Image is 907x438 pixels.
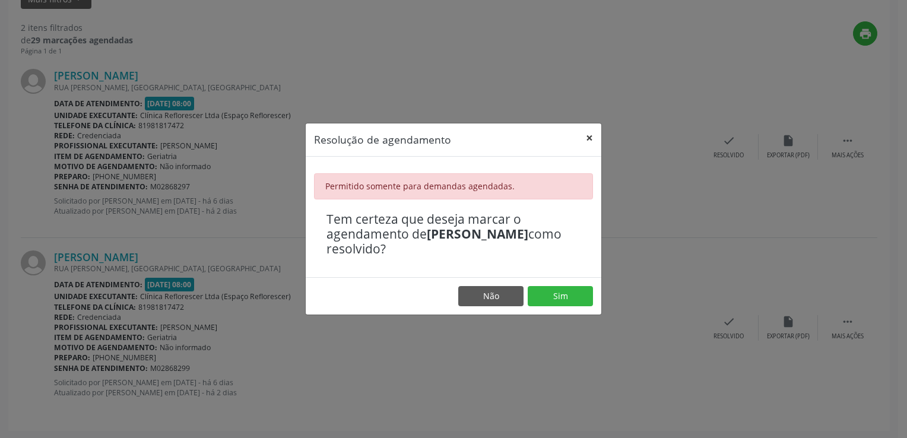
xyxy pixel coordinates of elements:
h4: Tem certeza que deseja marcar o agendamento de como resolvido? [326,212,581,257]
h5: Resolução de agendamento [314,132,451,147]
b: [PERSON_NAME] [427,226,528,242]
button: Close [578,123,601,153]
div: Permitido somente para demandas agendadas. [314,173,593,199]
button: Sim [528,286,593,306]
button: Não [458,286,524,306]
